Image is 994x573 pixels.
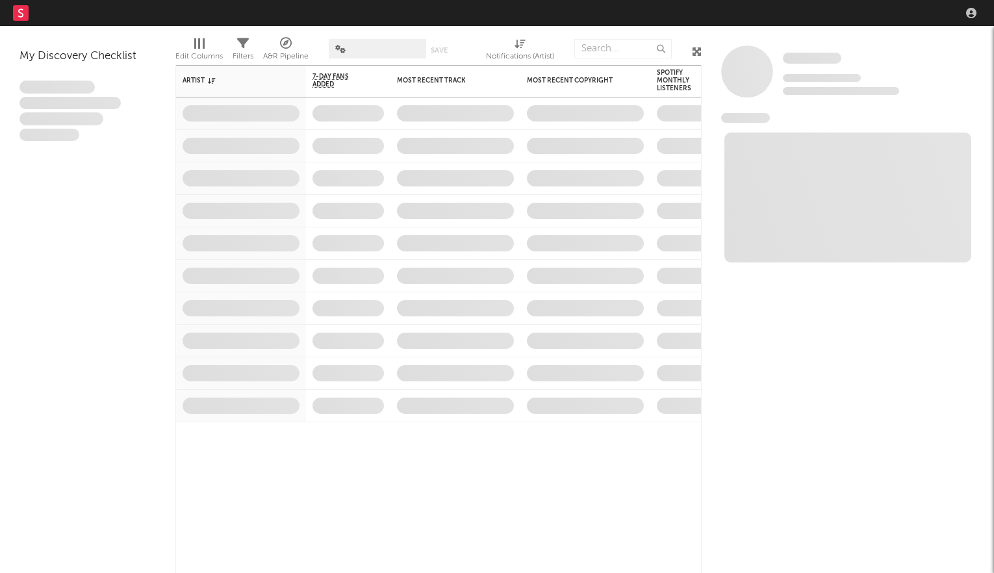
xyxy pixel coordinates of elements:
[397,77,494,84] div: Most Recent Track
[175,32,223,70] div: Edit Columns
[312,73,364,88] span: 7-Day Fans Added
[19,112,103,125] span: Praesent ac interdum
[175,49,223,64] div: Edit Columns
[431,47,448,54] button: Save
[657,69,702,92] div: Spotify Monthly Listeners
[783,87,899,95] span: 0 fans last week
[19,129,79,142] span: Aliquam viverra
[721,113,770,123] span: News Feed
[783,53,841,64] span: Some Artist
[19,49,156,64] div: My Discovery Checklist
[263,32,309,70] div: A&R Pipeline
[486,32,554,70] div: Notifications (Artist)
[19,97,121,110] span: Integer aliquet in purus et
[183,77,280,84] div: Artist
[574,39,672,58] input: Search...
[233,32,253,70] div: Filters
[527,77,624,84] div: Most Recent Copyright
[263,49,309,64] div: A&R Pipeline
[233,49,253,64] div: Filters
[486,49,554,64] div: Notifications (Artist)
[783,74,861,82] span: Tracking Since: [DATE]
[19,81,95,94] span: Lorem ipsum dolor
[783,52,841,65] a: Some Artist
